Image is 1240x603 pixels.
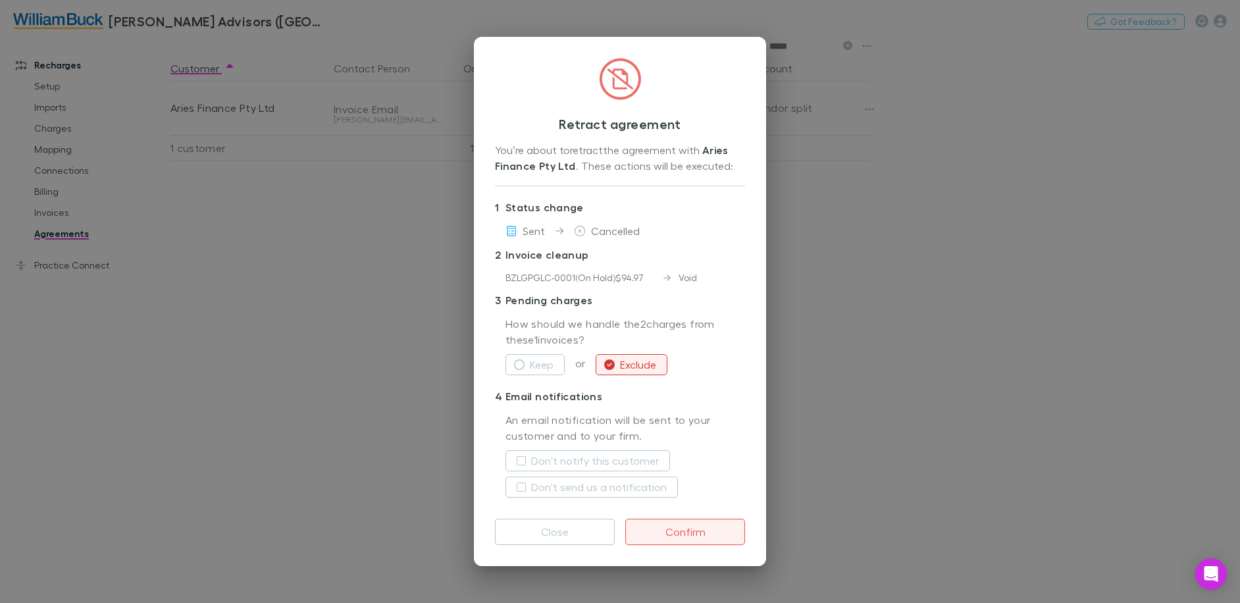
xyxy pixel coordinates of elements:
button: Keep [505,354,565,375]
button: Don't send us a notification [505,477,678,498]
button: Close [495,519,615,545]
p: An email notification will be sent to your customer and to your firm. [505,412,745,445]
p: Email notifications [495,386,745,407]
label: Don't notify this customer [531,453,659,469]
span: Sent [523,224,545,237]
button: Confirm [625,519,745,545]
button: Don't notify this customer [505,450,670,471]
div: You’re about to retract the agreement with . These actions will be executed: [495,142,745,175]
div: Void [663,271,697,284]
div: 4 [495,388,505,404]
p: Status change [495,197,745,218]
div: 2 [495,247,505,263]
span: Cancelled [591,224,640,237]
h3: Retract agreement [495,116,745,132]
img: CircledFileSlash.svg [599,58,641,100]
div: 3 [495,292,505,308]
span: or [565,357,596,369]
button: Exclude [596,354,667,375]
p: Pending charges [495,290,745,311]
div: BZLGPGLC-0001 ( On Hold ) $94.97 [505,271,663,284]
div: Open Intercom Messenger [1195,558,1227,590]
label: Don't send us a notification [531,479,667,495]
div: 1 [495,199,505,215]
p: How should we handle the 2 charges from these 1 invoices? [505,316,745,349]
p: Invoice cleanup [495,244,745,265]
